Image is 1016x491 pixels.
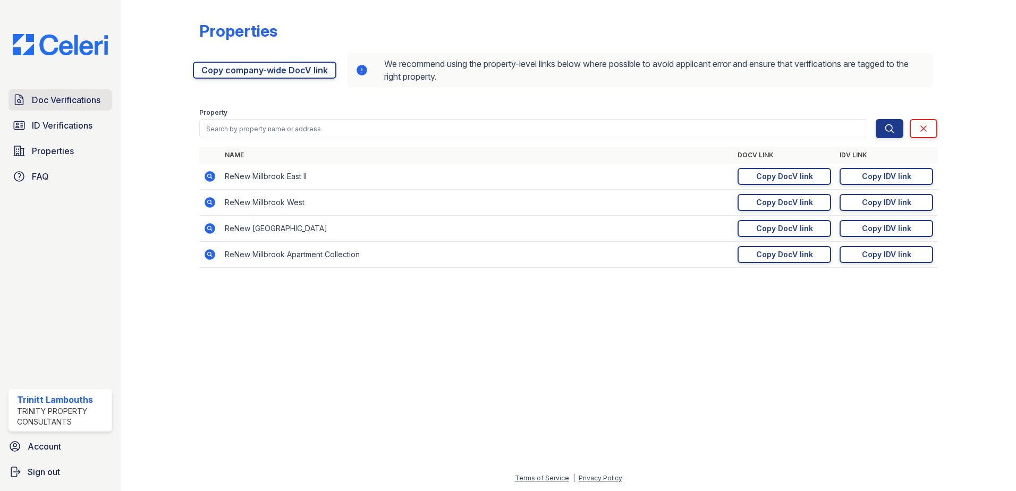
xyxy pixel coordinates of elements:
a: Copy IDV link [840,168,933,185]
a: Copy IDV link [840,246,933,263]
div: Copy DocV link [756,171,813,182]
label: Property [199,108,227,117]
div: Copy IDV link [862,249,911,260]
td: ReNew Millbrook East II [221,164,733,190]
div: Copy DocV link [756,249,813,260]
span: ID Verifications [32,119,92,132]
th: Name [221,147,733,164]
span: Doc Verifications [32,94,100,106]
div: Copy IDV link [862,171,911,182]
a: Copy DocV link [738,168,831,185]
span: Properties [32,145,74,157]
a: Copy DocV link [738,220,831,237]
th: DocV Link [733,147,835,164]
a: ID Verifications [9,115,112,136]
a: Account [4,436,116,457]
div: Copy IDV link [862,223,911,234]
span: FAQ [32,170,49,183]
div: Trinitt Lambouths [17,393,108,406]
div: Copy DocV link [756,197,813,208]
img: CE_Logo_Blue-a8612792a0a2168367f1c8372b55b34899dd931a85d93a1a3d3e32e68fde9ad4.png [4,34,116,55]
div: Properties [199,21,277,40]
div: | [573,474,575,482]
a: FAQ [9,166,112,187]
input: Search by property name or address [199,119,867,138]
span: Account [28,440,61,453]
td: ReNew [GEOGRAPHIC_DATA] [221,216,733,242]
div: We recommend using the property-level links below where possible to avoid applicant error and ens... [347,53,933,87]
a: Copy DocV link [738,246,831,263]
a: Copy DocV link [738,194,831,211]
a: Sign out [4,461,116,482]
a: Terms of Service [515,474,569,482]
td: ReNew Millbrook West [221,190,733,216]
a: Properties [9,140,112,162]
a: Copy IDV link [840,194,933,211]
a: Doc Verifications [9,89,112,111]
div: Copy DocV link [756,223,813,234]
a: Copy IDV link [840,220,933,237]
div: Trinity Property Consultants [17,406,108,427]
a: Privacy Policy [579,474,622,482]
th: IDV Link [835,147,937,164]
a: Copy company-wide DocV link [193,62,336,79]
td: ReNew Millbrook Apartment Collection [221,242,733,268]
span: Sign out [28,465,60,478]
div: Copy IDV link [862,197,911,208]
